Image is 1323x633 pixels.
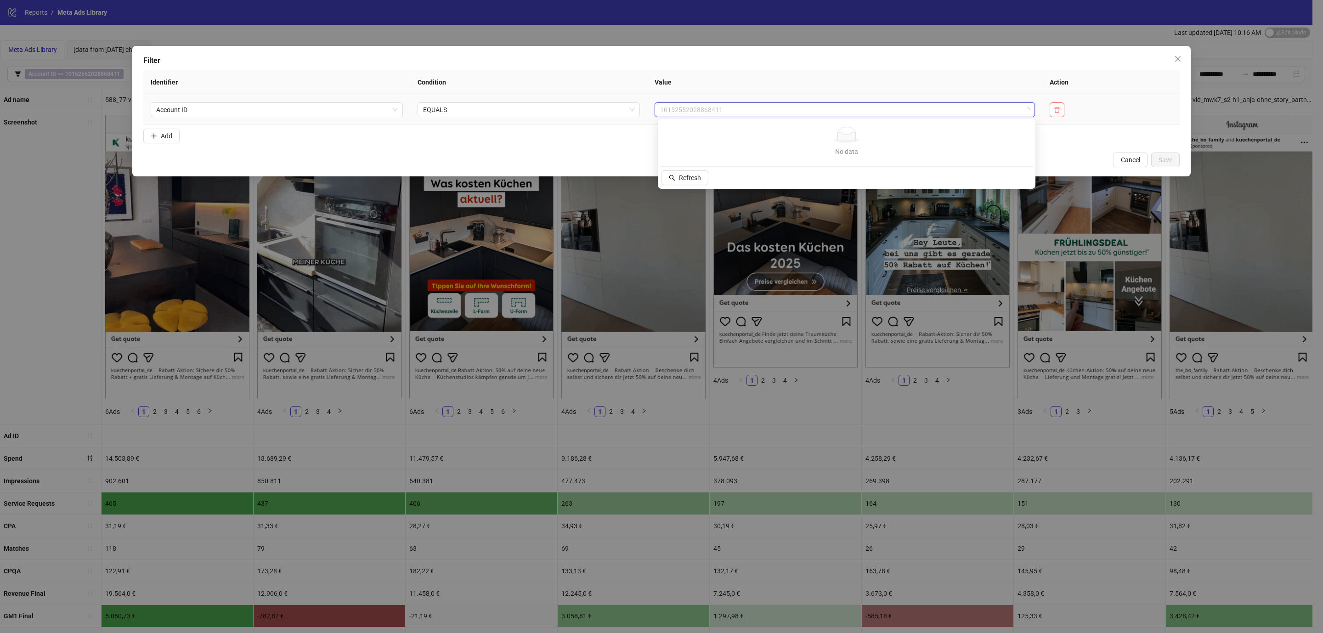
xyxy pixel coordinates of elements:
[1174,55,1182,62] span: close
[669,147,1024,157] div: No data
[1151,153,1180,167] button: Save
[151,133,157,139] span: plus
[660,103,1029,117] span: 10152552028868411
[423,103,634,117] span: EQUALS
[1121,156,1140,164] span: Cancel
[647,70,1042,95] th: Value
[669,175,675,181] span: search
[1024,107,1030,113] span: loading
[143,70,410,95] th: Identifier
[156,103,397,117] span: Account ID
[1054,107,1060,113] span: delete
[161,132,172,140] span: Add
[1042,70,1180,95] th: Action
[1170,51,1185,66] button: Close
[143,129,180,143] button: Add
[1114,153,1148,167] button: Cancel
[661,170,708,185] button: Refresh
[410,70,647,95] th: Condition
[143,55,1180,66] div: Filter
[679,174,701,181] span: Refresh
